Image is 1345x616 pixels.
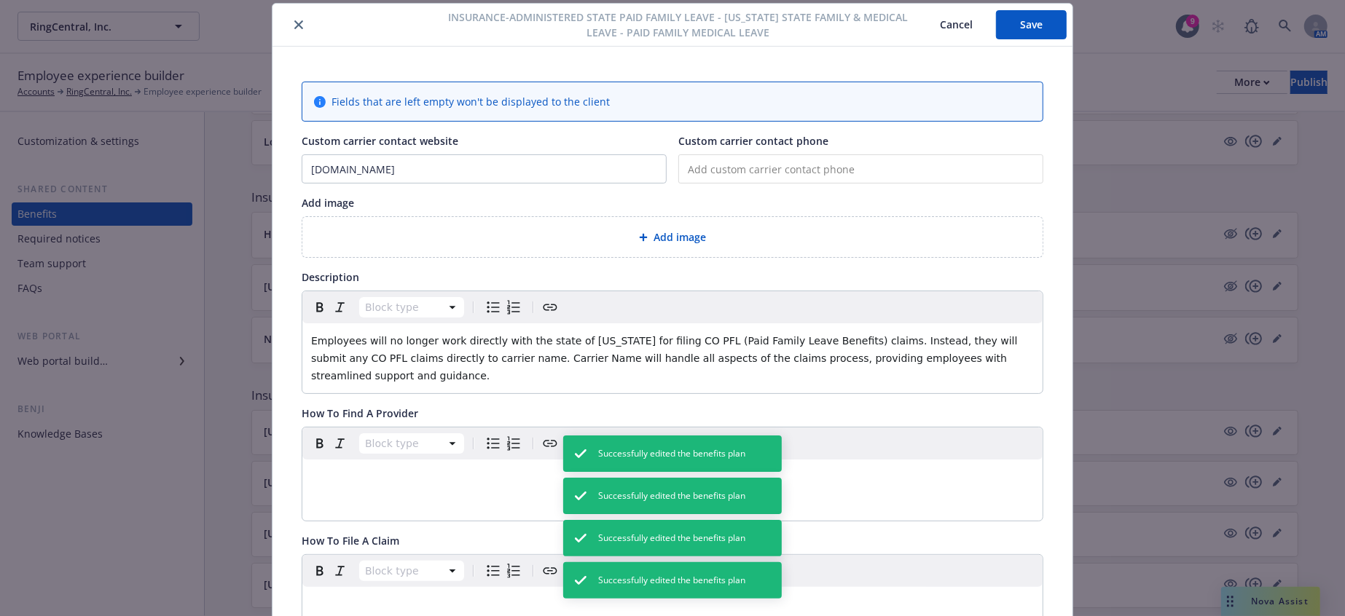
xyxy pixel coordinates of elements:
button: Bold [310,297,330,317]
div: toggle group [483,561,524,581]
button: Bulleted list [483,433,503,454]
button: Create link [540,433,560,454]
span: Fields that are left empty won't be displayed to the client [332,94,610,109]
button: Bulleted list [483,561,503,581]
button: Bold [310,433,330,454]
button: Italic [330,433,350,454]
span: Custom carrier contact website [302,134,458,148]
div: toggle group [483,433,524,454]
button: Create link [540,297,560,317]
button: Numbered list [503,433,524,454]
button: Italic [330,297,350,317]
div: toggle group [483,297,524,317]
button: Create link [540,561,560,581]
span: Insurance-Administered State Paid Family Leave - [US_STATE] State Family & Medical Leave - Paid F... [442,9,914,40]
button: Block type [359,561,464,581]
input: Add custom carrier contact website [302,155,666,183]
div: Add image [302,216,1043,258]
span: Description [302,270,359,284]
span: Add image [302,196,354,210]
span: Employees will no longer work directly with the state of [US_STATE] for filing CO PFL (Paid Famil... [311,335,1021,382]
button: Save [996,10,1067,39]
span: Successfully edited the benefits plan [598,574,745,587]
button: Cancel [917,10,996,39]
div: editable markdown [302,323,1043,393]
span: How To File A Claim [302,534,399,548]
button: Bold [310,561,330,581]
div: editable markdown [302,459,1043,494]
button: Numbered list [503,561,524,581]
button: Block type [359,297,464,317]
input: Add custom carrier contact phone [678,154,1043,183]
button: Numbered list [503,297,524,317]
button: Italic [330,561,350,581]
button: Bulleted list [483,297,503,317]
span: Successfully edited the benefits plan [598,447,745,460]
span: Successfully edited the benefits plan [598,489,745,502]
span: Successfully edited the benefits plan [598,532,745,545]
span: How To Find A Provider [302,406,418,420]
span: Custom carrier contact phone [678,134,828,148]
button: close [290,16,307,33]
button: Block type [359,433,464,454]
span: Add image [654,229,706,245]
